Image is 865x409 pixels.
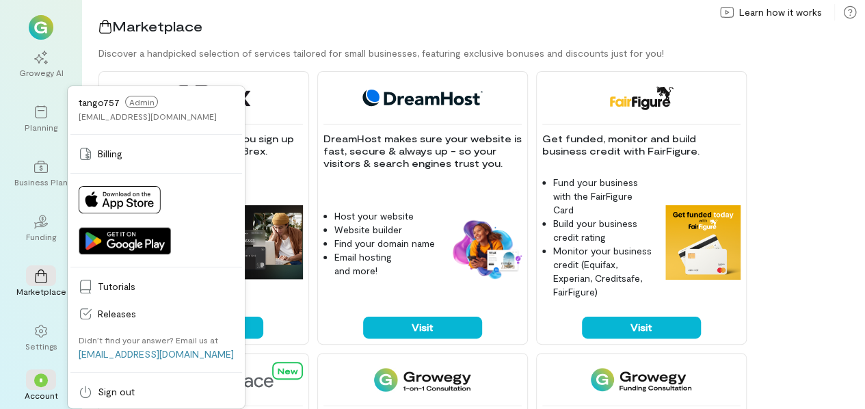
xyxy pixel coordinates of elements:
[79,111,217,122] div: [EMAIL_ADDRESS][DOMAIN_NAME]
[553,244,654,299] li: Monitor your business credit (Equifax, Experian, Creditsafe, FairFigure)
[79,348,234,360] a: [EMAIL_ADDRESS][DOMAIN_NAME]
[70,378,242,406] a: Sign out
[739,5,822,19] span: Learn how it works
[16,40,66,89] a: Growegy AI
[26,231,56,242] div: Funding
[70,273,242,300] a: Tutorials
[665,205,741,280] img: FairFigure feature
[16,94,66,144] a: Planning
[98,385,234,399] span: Sign out
[553,176,654,217] li: Fund your business with the FairFigure Card
[98,307,234,321] span: Releases
[278,366,297,375] span: New
[79,186,161,213] img: Download on App Store
[358,85,488,110] img: DreamHost
[334,223,436,237] li: Website builder
[16,204,66,253] a: Funding
[553,217,654,244] li: Build your business credit rating
[125,96,158,108] span: Admin
[334,209,436,223] li: Host your website
[25,122,57,133] div: Planning
[14,176,68,187] div: Business Plan
[609,85,674,110] img: FairFigure
[542,133,741,157] p: Get funded, monitor and build business credit with FairFigure.
[79,334,218,345] div: Didn’t find your answer? Email us at
[16,313,66,362] a: Settings
[16,149,66,198] a: Business Plan
[334,250,436,278] li: Email hosting and more!
[79,96,120,108] span: tango757
[591,367,691,392] img: Funding Consultation
[363,317,482,339] button: Visit
[70,300,242,328] a: Releases
[334,237,436,250] li: Find your domain name
[16,259,66,308] a: Marketplace
[447,217,522,280] img: DreamHost feature
[98,280,234,293] span: Tutorials
[16,286,66,297] div: Marketplace
[112,18,202,34] span: Marketplace
[25,341,57,352] div: Settings
[228,205,303,280] img: Brex feature
[25,390,58,401] div: Account
[98,147,234,161] span: Billing
[70,140,242,168] a: Billing
[582,317,701,339] button: Visit
[323,133,522,170] p: DreamHost makes sure your website is fast, secure & always up - so your visitors & search engines...
[374,367,470,392] img: 1-on-1 Consultation
[98,47,865,60] div: Discover a handpicked selection of services tailored for small businesses, featuring exclusive bo...
[79,227,171,254] img: Get it on Google Play
[19,67,64,78] div: Growegy AI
